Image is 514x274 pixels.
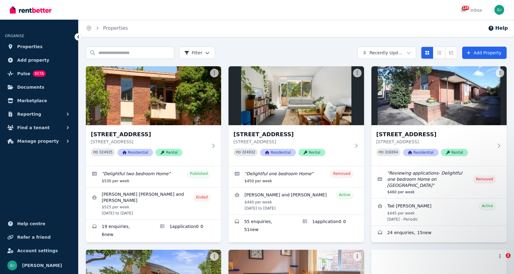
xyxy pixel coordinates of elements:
button: More options [496,69,504,77]
img: Bom Jin [494,5,504,15]
p: [STREET_ADDRESS] [91,139,208,145]
span: Rental [441,149,468,156]
code: 324932 [242,150,255,155]
span: Filter [184,50,202,56]
button: More options [210,69,219,77]
a: Refer a friend [5,231,73,243]
a: PulseBETA [5,68,73,80]
a: View details for Leala Rose Carney-Chapus and Jack McGregor-Smith [86,187,221,219]
img: 5/282 Langridge Street, Abbotsford [86,66,221,125]
code: 310364 [385,150,398,155]
span: Residential [403,149,439,156]
span: Rental [155,149,182,156]
button: Compact list view [433,47,445,59]
button: More options [353,69,362,77]
span: Refer a friend [17,233,51,241]
a: Edit listing: Delightful one bedroom Home [228,166,364,187]
a: Applications for 4/282 Langridge Street, Abbotsford [296,215,364,237]
a: Properties [5,41,73,53]
a: 5/282 Langridge Street, Abbotsford[STREET_ADDRESS][STREET_ADDRESS]PID 324925ResidentialRental [86,66,221,166]
span: Marketplace [17,97,47,104]
span: Manage property [17,137,59,145]
button: Expanded list view [445,47,457,59]
span: Residential [117,149,153,156]
a: View details for Taé Jean Julien [371,199,507,226]
a: Edit listing: Delightful two bedroom Home [86,166,221,187]
p: [STREET_ADDRESS] [233,139,350,145]
a: Help centre [5,218,73,230]
span: Rental [298,149,325,156]
span: 1 [506,253,511,258]
button: Manage property [5,135,73,147]
a: Properties [103,25,128,31]
iframe: Intercom live chat [493,253,508,268]
a: Documents [5,81,73,93]
button: Find a tenant [5,122,73,134]
button: More options [353,252,362,261]
span: Help centre [17,220,45,227]
span: Documents [17,83,44,91]
h3: [STREET_ADDRESS] [376,130,493,139]
small: PID [379,151,384,154]
a: Account settings [5,245,73,257]
a: Applications for 5/282 Langridge Street, Abbotsford [154,220,221,242]
div: Inbox [461,7,482,13]
a: Marketplace [5,95,73,107]
span: Find a tenant [17,124,50,131]
small: PID [93,151,98,154]
a: Enquiries for 5/282 Langridge Street, Abbotsford [86,220,154,242]
button: Card view [421,47,433,59]
span: Properties [17,43,43,50]
a: View details for LEWELYN BRADLEY TOLLETT and Merina Penanueva [228,187,364,214]
span: BETA [33,71,46,77]
span: ORGANISE [5,34,24,38]
p: [STREET_ADDRESS] [376,139,493,145]
code: 324925 [99,150,113,155]
a: Add property [5,54,73,66]
a: Edit listing: Reviewing applications- Delightful one bedroom Home on Larnoo Ave [371,166,507,198]
div: View options [421,47,457,59]
a: unit 5/1 Larnoo Avenue, Brunswick West[STREET_ADDRESS][STREET_ADDRESS]PID 310364ResidentialRental [371,66,507,166]
span: Account settings [17,247,58,254]
span: [PERSON_NAME] [22,262,62,269]
img: 4/282 Langridge Street, Abbotsford [228,66,364,125]
nav: Breadcrumb [79,20,135,37]
button: Help [488,25,508,32]
button: Recently Updated [357,47,416,59]
span: Add property [17,56,49,64]
small: PID [236,151,241,154]
span: Reporting [17,110,41,118]
a: 4/282 Langridge Street, Abbotsford[STREET_ADDRESS][STREET_ADDRESS]PID 324932ResidentialRental [228,66,364,166]
span: Residential [260,149,296,156]
a: Enquiries for 4/282 Langridge Street, Abbotsford [228,215,296,237]
img: RentBetter [10,5,52,14]
a: Enquiries for unit 5/1 Larnoo Avenue, Brunswick West [371,226,507,241]
img: Bom Jin [7,260,17,270]
button: Reporting [5,108,73,120]
span: Pulse [17,70,30,77]
a: Add Property [462,47,507,59]
button: Filter [179,47,215,59]
span: Recently Updated [370,50,404,56]
button: More options [210,252,219,261]
img: unit 5/1 Larnoo Avenue, Brunswick West [371,66,507,125]
h3: [STREET_ADDRESS] [91,130,208,139]
span: 128 [462,6,469,10]
h3: [STREET_ADDRESS] [233,130,350,139]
